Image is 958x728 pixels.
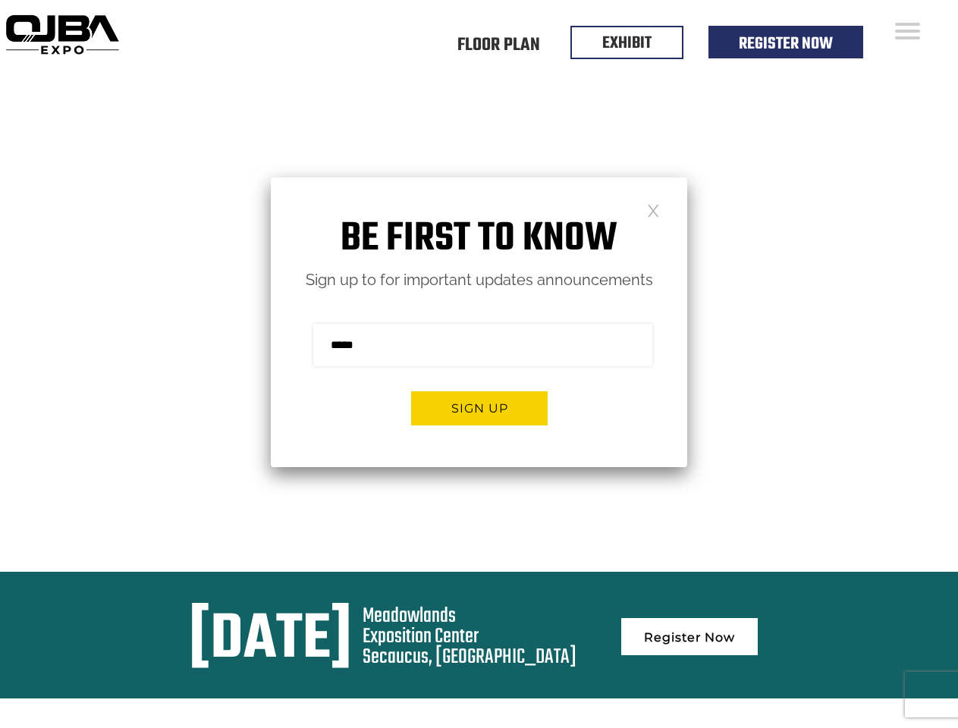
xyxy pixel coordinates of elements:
[271,267,687,293] p: Sign up to for important updates announcements
[271,215,687,263] h1: Be first to know
[621,618,758,655] a: Register Now
[739,31,833,57] a: Register Now
[411,391,548,425] button: Sign up
[189,606,352,676] div: [DATE]
[363,606,576,667] div: Meadowlands Exposition Center Secaucus, [GEOGRAPHIC_DATA]
[602,30,652,56] a: EXHIBIT
[647,203,660,216] a: Close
